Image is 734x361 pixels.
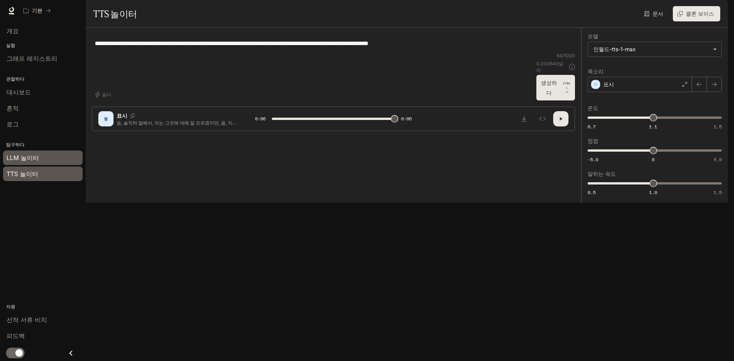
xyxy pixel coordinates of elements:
font: 인월드-tts-1-max [593,46,636,52]
button: 검사하다 [535,111,550,126]
font: 정점 [588,138,598,144]
font: 숨다 [102,92,111,97]
font: 0:06 [401,115,412,122]
font: 0 [652,156,654,163]
font: ⏎ [565,91,568,94]
font: 5.0 [714,156,722,163]
font: CTRL + [563,81,571,90]
font: 말하는 속도 [588,170,616,177]
font: 1.5 [714,123,722,130]
font: 1.1 [649,123,657,130]
button: 음성 ID 복사 [127,113,138,118]
font: 1000 [564,53,575,58]
font: 중 [104,117,108,121]
div: 인월드-tts-1-max [588,42,721,57]
font: 클론 보이스 [686,10,714,17]
font: 표시 [117,112,127,119]
button: 숨다 [92,88,116,100]
font: 1.5 [714,189,722,196]
font: -5.0 [588,156,598,163]
font: 모델 [588,33,598,39]
font: 0:06 [255,115,266,122]
button: 오디오 다운로드 [516,111,532,126]
font: 음, 솔직히 말해서, 저는 그것에 대해 잘 모르겠지만, 음, 지난주에 라디오에서 그것에 대해 뭔가 들은 기억이 납니다. [117,120,236,132]
font: 0.7 [588,123,596,130]
button: 클론 보이스 [673,6,720,21]
font: / [562,53,564,58]
button: 생성하다CTRL +⏎ [536,75,575,100]
font: 표시 [603,81,614,87]
font: TTS 놀이터 [93,8,137,19]
font: 기본 [32,7,42,14]
a: 문서 [642,6,667,21]
font: 64 [557,53,562,58]
font: 달러 [536,61,563,73]
font: 1.0 [649,189,657,196]
font: 목소리 [588,68,604,74]
font: 생성하다 [541,79,557,96]
font: 0.000640 [536,61,559,66]
font: 온도 [588,105,598,111]
font: 0.5 [588,189,596,196]
button: 모든 작업 공간 [20,3,54,18]
font: 문서 [653,10,663,17]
